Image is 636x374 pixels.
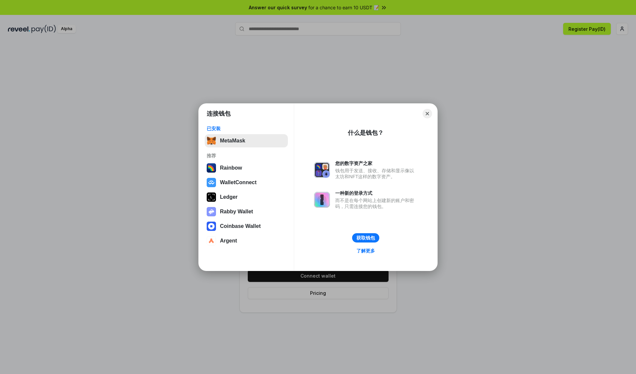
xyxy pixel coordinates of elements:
[352,233,379,242] button: 获取钱包
[220,209,253,215] div: Rabby Wallet
[205,190,288,204] button: Ledger
[348,129,384,137] div: 什么是钱包？
[220,194,238,200] div: Ledger
[205,220,288,233] button: Coinbase Wallet
[335,168,417,180] div: 钱包用于发送、接收、存储和显示像以太坊和NFT这样的数字资产。
[335,190,417,196] div: 一种新的登录方式
[205,205,288,218] button: Rabby Wallet
[220,223,261,229] div: Coinbase Wallet
[220,238,237,244] div: Argent
[207,178,216,187] img: svg+xml,%3Csvg%20width%3D%2228%22%20height%3D%2228%22%20viewBox%3D%220%200%2028%2028%22%20fill%3D...
[314,162,330,178] img: svg+xml,%3Csvg%20xmlns%3D%22http%3A%2F%2Fwww.w3.org%2F2000%2Fsvg%22%20fill%3D%22none%22%20viewBox...
[335,160,417,166] div: 您的数字资产之家
[205,134,288,147] button: MetaMask
[205,234,288,247] button: Argent
[356,248,375,254] div: 了解更多
[207,153,286,159] div: 推荐
[220,180,257,186] div: WalletConnect
[423,109,432,118] button: Close
[207,236,216,245] img: svg+xml,%3Csvg%20width%3D%2228%22%20height%3D%2228%22%20viewBox%3D%220%200%2028%2028%22%20fill%3D...
[205,161,288,175] button: Rainbow
[207,163,216,173] img: svg+xml,%3Csvg%20width%3D%22120%22%20height%3D%22120%22%20viewBox%3D%220%200%20120%20120%22%20fil...
[207,126,286,132] div: 已安装
[207,192,216,202] img: svg+xml,%3Csvg%20xmlns%3D%22http%3A%2F%2Fwww.w3.org%2F2000%2Fsvg%22%20width%3D%2228%22%20height%3...
[220,165,242,171] div: Rainbow
[356,235,375,241] div: 获取钱包
[220,138,245,144] div: MetaMask
[207,207,216,216] img: svg+xml,%3Csvg%20xmlns%3D%22http%3A%2F%2Fwww.w3.org%2F2000%2Fsvg%22%20fill%3D%22none%22%20viewBox...
[207,222,216,231] img: svg+xml,%3Csvg%20width%3D%2228%22%20height%3D%2228%22%20viewBox%3D%220%200%2028%2028%22%20fill%3D...
[335,197,417,209] div: 而不是在每个网站上创建新的账户和密码，只需连接您的钱包。
[207,110,231,118] h1: 连接钱包
[352,246,379,255] a: 了解更多
[207,136,216,145] img: svg+xml,%3Csvg%20fill%3D%22none%22%20height%3D%2233%22%20viewBox%3D%220%200%2035%2033%22%20width%...
[314,192,330,208] img: svg+xml,%3Csvg%20xmlns%3D%22http%3A%2F%2Fwww.w3.org%2F2000%2Fsvg%22%20fill%3D%22none%22%20viewBox...
[205,176,288,189] button: WalletConnect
